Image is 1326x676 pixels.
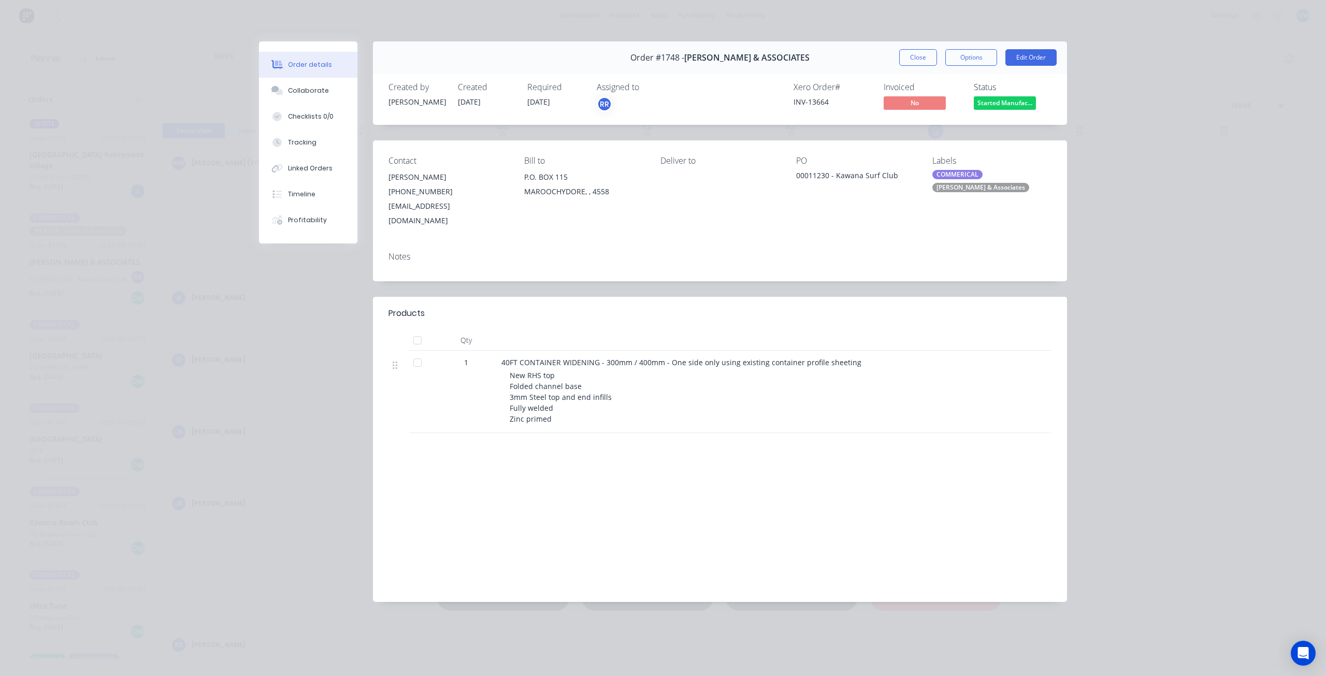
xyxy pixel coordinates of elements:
[932,156,1051,166] div: Labels
[660,156,780,166] div: Deliver to
[288,164,333,173] div: Linked Orders
[388,184,508,199] div: [PHONE_NUMBER]
[974,96,1036,112] button: Started Manufac...
[388,170,508,228] div: [PERSON_NAME][PHONE_NUMBER][EMAIL_ADDRESS][DOMAIN_NAME]
[974,96,1036,109] span: Started Manufac...
[1291,641,1316,666] div: Open Intercom Messenger
[388,156,508,166] div: Contact
[259,104,357,130] button: Checklists 0/0
[794,96,871,107] div: INV-13664
[527,97,550,107] span: [DATE]
[1005,49,1057,66] button: Edit Order
[288,86,329,95] div: Collaborate
[932,183,1029,192] div: [PERSON_NAME] & Associates
[527,82,584,92] div: Required
[388,199,508,228] div: [EMAIL_ADDRESS][DOMAIN_NAME]
[974,82,1051,92] div: Status
[388,307,425,320] div: Products
[259,52,357,78] button: Order details
[288,60,332,69] div: Order details
[597,96,612,112] button: RR
[684,53,810,63] span: [PERSON_NAME] & ASSOCIATES
[259,155,357,181] button: Linked Orders
[259,78,357,104] button: Collaborate
[630,53,684,63] span: Order #1748 -
[388,82,445,92] div: Created by
[794,82,871,92] div: Xero Order #
[288,190,315,199] div: Timeline
[288,215,327,225] div: Profitability
[288,112,334,121] div: Checklists 0/0
[524,170,643,203] div: P.O. BOX 115MAROOCHYDORE, , 4558
[458,82,515,92] div: Created
[259,181,357,207] button: Timeline
[524,184,643,199] div: MAROOCHYDORE, , 4558
[884,96,946,109] span: No
[388,96,445,107] div: [PERSON_NAME]
[501,357,861,367] span: 40FT CONTAINER WIDENING - 300mm / 400mm - One side only using existing container profile sheeting
[259,207,357,233] button: Profitability
[945,49,997,66] button: Options
[796,170,915,184] div: 00011230 - Kawana Surf Club
[464,357,468,368] span: 1
[932,170,983,179] div: COMMERICAL
[884,82,961,92] div: Invoiced
[510,370,612,424] span: New RHS top Folded channel base 3mm Steel top and end infills Fully welded Zinc primed
[388,252,1051,262] div: Notes
[458,97,481,107] span: [DATE]
[597,82,700,92] div: Assigned to
[435,330,497,351] div: Qty
[899,49,937,66] button: Close
[288,138,316,147] div: Tracking
[524,170,643,184] div: P.O. BOX 115
[259,130,357,155] button: Tracking
[524,156,643,166] div: Bill to
[388,170,508,184] div: [PERSON_NAME]
[796,156,915,166] div: PO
